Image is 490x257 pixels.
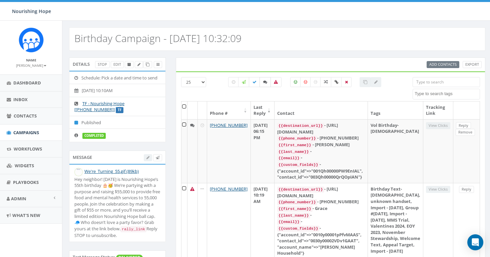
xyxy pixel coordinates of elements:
div: You will be redirected to our universal log in page. [3,35,97,47]
label: Removed [341,77,352,87]
span: Send Test Message [156,155,159,160]
span: Contacts [14,113,37,119]
div: - [URL][DOMAIN_NAME] [277,122,365,135]
span: Admin [11,196,26,202]
li: [DATE] 10:10AM [69,84,165,97]
img: logo [3,3,48,11]
a: Stop [95,61,110,68]
label: Delivered [249,77,260,87]
textarea: Search [415,91,480,97]
input: Type to search [413,77,480,87]
label: Negative [300,77,311,87]
code: {{phone_number}} [277,136,317,142]
code: {{last_name}} [277,149,310,155]
label: Positive [290,77,301,87]
a: [PHONE_NUMBER] [210,122,248,128]
span: What's New [12,212,40,218]
i: Schedule: Pick a date and time to send [74,76,81,80]
th: Tracking Link [423,101,453,119]
small: [PERSON_NAME] [16,63,46,68]
div: - [URL][DOMAIN_NAME] [277,186,365,199]
td: [DATE] 06:15 PM [251,119,275,183]
code: rally_link [120,226,146,232]
code: {{phone_number}} [277,199,317,205]
img: Rally_Corp_Logo_1.png [19,27,44,52]
a: Log in [3,47,20,53]
label: Neutral [310,77,321,87]
div: - [PERSON_NAME] [277,142,365,148]
code: {{destination_url}} [277,123,324,129]
a: [PHONE_NUMBER] [210,186,248,192]
label: Pending [228,77,239,87]
th: Last Reply: activate to sort column ascending [251,101,275,119]
code: {{first_name}} [277,142,313,148]
a: Edit [111,61,124,68]
span: Widgets [15,163,34,169]
div: Hello! Please Log In [3,29,97,35]
code: {{first_name}} [277,206,313,212]
td: Vol Birthday- [DEMOGRAPHIC_DATA] [368,119,423,183]
a: TF - Nourishing Hope [[PHONE_NUMBER]] [74,100,124,113]
a: Remove [456,129,475,136]
div: Message [69,151,166,164]
div: - [PHONE_NUMBER] [277,199,365,205]
label: Mixed [320,77,332,87]
code: {{email}} [277,155,301,161]
div: - [PHONE_NUMBER] [277,135,365,142]
code: {{last_name}} [277,213,310,219]
a: Reply [459,186,474,193]
label: Link Clicked [331,77,342,87]
th: Phone #: activate to sort column ascending [207,101,251,119]
div: Hey neighbor! [DATE] is Nourishing Hope’s 55th birthday 🎂🥳 We’re partying with a purpose and rais... [74,176,160,239]
a: [PERSON_NAME] [16,62,46,68]
label: Sending [238,77,250,87]
span: Campaigns [13,130,39,136]
span: Playbooks [13,179,39,185]
li: Schedule: Pick a date and time to send [69,71,165,84]
th: Contact [275,101,368,119]
span: Workflows [14,146,42,152]
label: Bounced [270,77,282,87]
a: Reply [456,122,471,129]
div: Details [69,57,166,71]
code: {{custom_fields}} [277,226,320,232]
div: - Grace [277,205,365,212]
div: - [277,212,365,219]
code: {{email}} [277,219,301,225]
span: Inbox [13,96,28,102]
label: completed [82,133,106,139]
button: Log in [3,47,20,54]
code: {{destination_url}} [277,187,324,193]
li: Published [69,116,165,129]
span: Archive Campaign [127,62,131,67]
span: Nourishing Hope [12,8,51,14]
label: Replied [260,77,271,87]
th: Tags [368,101,423,119]
div: - {"account_id"=>"001Qh00000PW9EnIAL", "contact_id"=>"003Qh00000QrQOpIAN"} [277,161,365,180]
span: Clone Campaign [146,62,149,67]
h2: Birthday Campaign - [DATE] 10:32:09 [74,33,241,44]
span: View Campaign Delivery Statistics [156,62,159,67]
div: Open Intercom Messenger [467,234,483,250]
div: - [277,155,365,161]
label: TF [116,107,123,113]
span: Dashboard [13,80,41,86]
div: - {"account_id"=>"0010y00001pPfvMAAS", "contact_id"=>"0030y00002VDv1GAAT", "account_name"=>"[PERS... [277,225,365,256]
small: Name [26,58,36,62]
span: Edit Campaign Title [137,62,140,67]
a: Export [463,61,482,68]
div: - [277,218,365,225]
code: {{custom_fields}} [277,162,320,168]
a: We're_Turning_55.gif (89kb) [84,168,139,174]
i: Published [74,120,81,125]
div: - [277,148,365,155]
